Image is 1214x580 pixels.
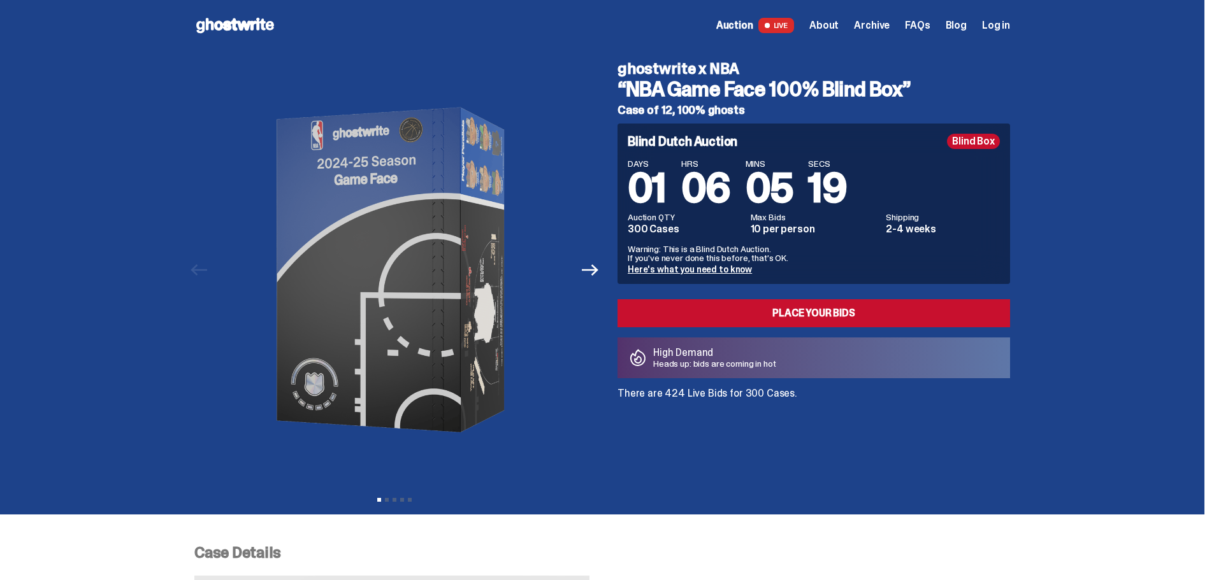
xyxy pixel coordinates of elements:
[385,498,389,502] button: View slide 2
[716,20,753,31] span: Auction
[628,162,666,215] span: 01
[751,224,879,234] dd: 10 per person
[618,61,1010,76] h4: ghostwrite x NBA
[618,104,1010,116] h5: Case of 12, 100% ghosts
[628,264,752,275] a: Here's what you need to know
[681,162,730,215] span: 06
[716,18,794,33] a: Auction LIVE
[808,159,846,168] span: SECS
[618,79,1010,99] h3: “NBA Game Face 100% Blind Box”
[808,162,846,215] span: 19
[946,20,967,31] a: Blog
[576,256,604,284] button: Next
[947,134,1000,149] div: Blind Box
[982,20,1010,31] a: Log in
[653,348,776,358] p: High Demand
[628,159,666,168] span: DAYS
[393,498,396,502] button: View slide 3
[628,135,737,148] h4: Blind Dutch Auction
[886,213,1000,222] dt: Shipping
[618,299,1010,327] a: Place your Bids
[751,213,879,222] dt: Max Bids
[618,388,1010,399] p: There are 424 Live Bids for 300 Cases.
[886,224,1000,234] dd: 2-4 weeks
[219,51,570,489] img: NBA-Hero-1.png
[377,498,381,502] button: View slide 1
[746,162,793,215] span: 05
[681,159,730,168] span: HRS
[408,498,412,502] button: View slide 5
[628,224,743,234] dd: 300 Cases
[854,20,890,31] a: Archive
[628,244,1000,262] p: Warning: This is a Blind Dutch Auction. If you’ve never done this before, that’s OK.
[758,18,795,33] span: LIVE
[746,159,793,168] span: MINS
[653,359,776,368] p: Heads up: bids are coming in hot
[194,545,1010,560] p: Case Details
[809,20,839,31] a: About
[905,20,930,31] a: FAQs
[400,498,404,502] button: View slide 4
[628,213,743,222] dt: Auction QTY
